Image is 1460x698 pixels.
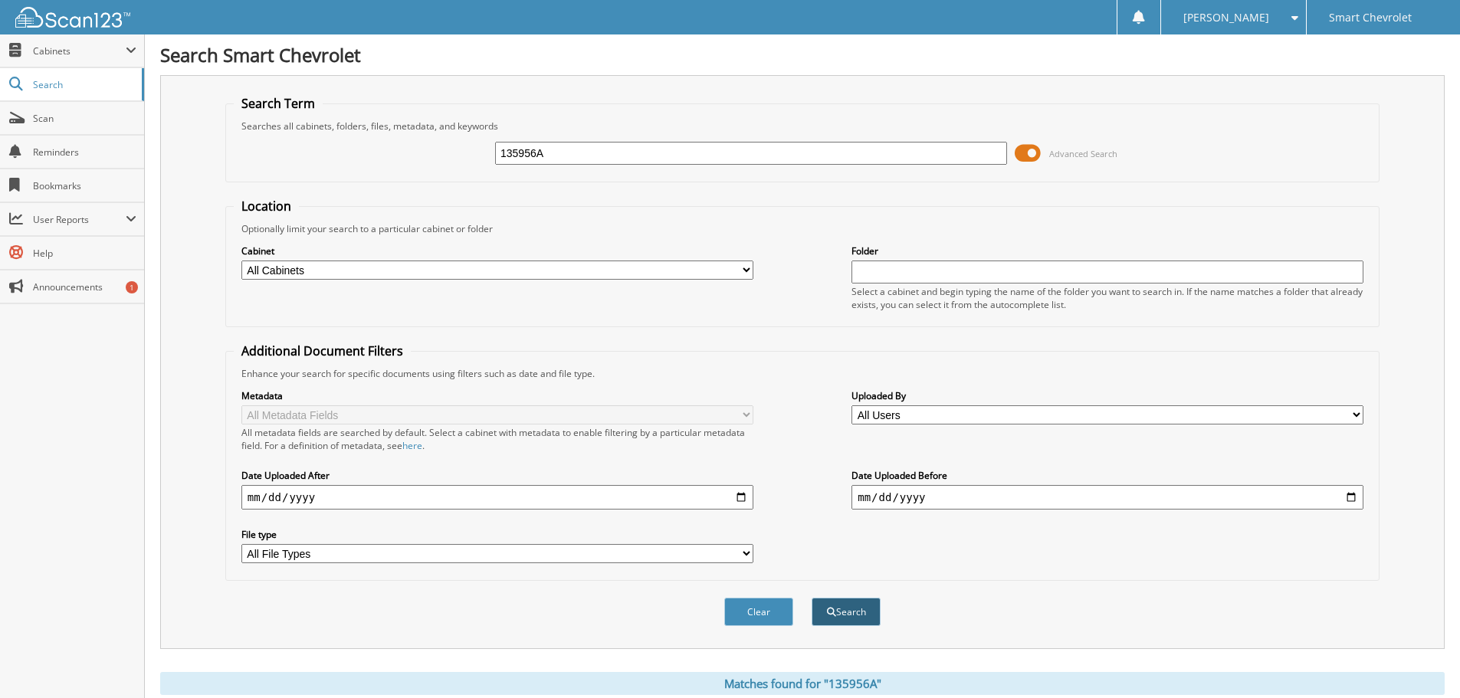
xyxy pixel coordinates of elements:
[851,389,1363,402] label: Uploaded By
[851,285,1363,311] div: Select a cabinet and begin typing the name of the folder you want to search in. If the name match...
[724,598,793,626] button: Clear
[851,485,1363,510] input: end
[241,485,753,510] input: start
[241,528,753,541] label: File type
[126,281,138,293] div: 1
[160,672,1445,695] div: Matches found for "135956A"
[234,95,323,112] legend: Search Term
[33,146,136,159] span: Reminders
[33,179,136,192] span: Bookmarks
[851,469,1363,482] label: Date Uploaded Before
[234,120,1371,133] div: Searches all cabinets, folders, files, metadata, and keywords
[812,598,881,626] button: Search
[234,367,1371,380] div: Enhance your search for specific documents using filters such as date and file type.
[241,244,753,257] label: Cabinet
[1329,13,1412,22] span: Smart Chevrolet
[160,42,1445,67] h1: Search Smart Chevrolet
[241,426,753,452] div: All metadata fields are searched by default. Select a cabinet with metadata to enable filtering b...
[33,112,136,125] span: Scan
[1049,148,1117,159] span: Advanced Search
[234,222,1371,235] div: Optionally limit your search to a particular cabinet or folder
[234,198,299,215] legend: Location
[402,439,422,452] a: here
[851,244,1363,257] label: Folder
[15,7,130,28] img: scan123-logo-white.svg
[1183,13,1269,22] span: [PERSON_NAME]
[33,213,126,226] span: User Reports
[241,469,753,482] label: Date Uploaded After
[33,280,136,293] span: Announcements
[241,389,753,402] label: Metadata
[33,44,126,57] span: Cabinets
[33,247,136,260] span: Help
[234,342,411,359] legend: Additional Document Filters
[33,78,134,91] span: Search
